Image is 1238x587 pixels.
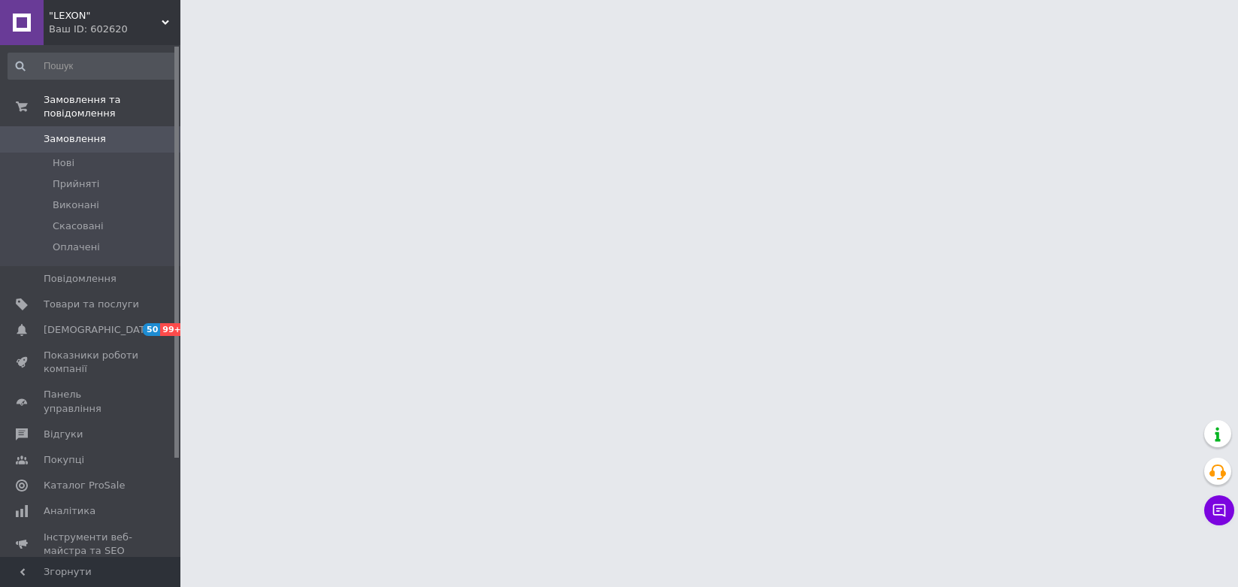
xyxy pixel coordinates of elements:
[8,53,177,80] input: Пошук
[44,272,117,286] span: Повідомлення
[44,504,95,518] span: Аналітика
[44,323,155,337] span: [DEMOGRAPHIC_DATA]
[53,177,99,191] span: Прийняті
[44,298,139,311] span: Товари та послуги
[53,198,99,212] span: Виконані
[1204,495,1234,525] button: Чат з покупцем
[44,132,106,146] span: Замовлення
[49,9,162,23] span: "LEXON"
[44,531,139,558] span: Інструменти веб-майстра та SEO
[160,323,185,336] span: 99+
[53,156,74,170] span: Нові
[44,388,139,415] span: Панель управління
[53,241,100,254] span: Оплачені
[49,23,180,36] div: Ваш ID: 602620
[44,479,125,492] span: Каталог ProSale
[44,453,84,467] span: Покупці
[44,349,139,376] span: Показники роботи компанії
[53,219,104,233] span: Скасовані
[143,323,160,336] span: 50
[44,93,180,120] span: Замовлення та повідомлення
[44,428,83,441] span: Відгуки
